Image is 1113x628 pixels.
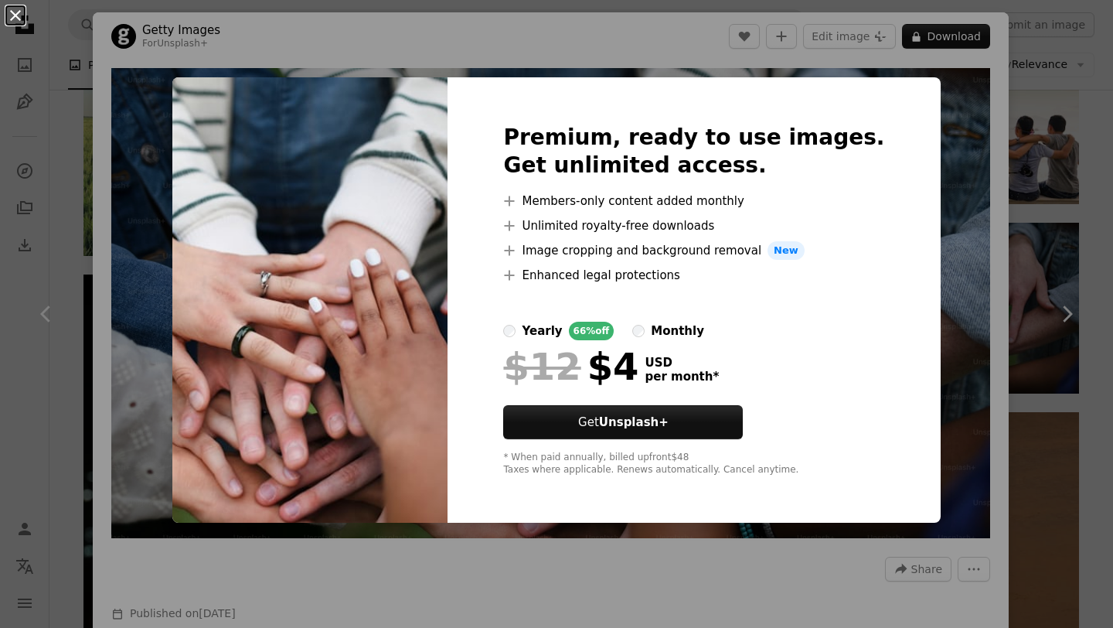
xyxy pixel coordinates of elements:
[569,322,614,340] div: 66% off
[503,217,884,235] li: Unlimited royalty-free downloads
[503,241,884,260] li: Image cropping and background removal
[503,266,884,285] li: Enhanced legal protections
[632,325,645,337] input: monthly
[651,322,704,340] div: monthly
[645,370,719,384] span: per month *
[503,192,884,210] li: Members-only content added monthly
[503,452,884,476] div: * When paid annually, billed upfront $48 Taxes where applicable. Renews automatically. Cancel any...
[645,356,719,370] span: USD
[503,346,638,387] div: $4
[522,322,562,340] div: yearly
[503,325,516,337] input: yearly66%off
[599,415,669,429] strong: Unsplash+
[768,241,805,260] span: New
[172,77,448,523] img: premium_photo-1681505195930-388c317b7a76
[503,346,580,387] span: $12
[503,405,743,439] button: GetUnsplash+
[503,124,884,179] h2: Premium, ready to use images. Get unlimited access.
